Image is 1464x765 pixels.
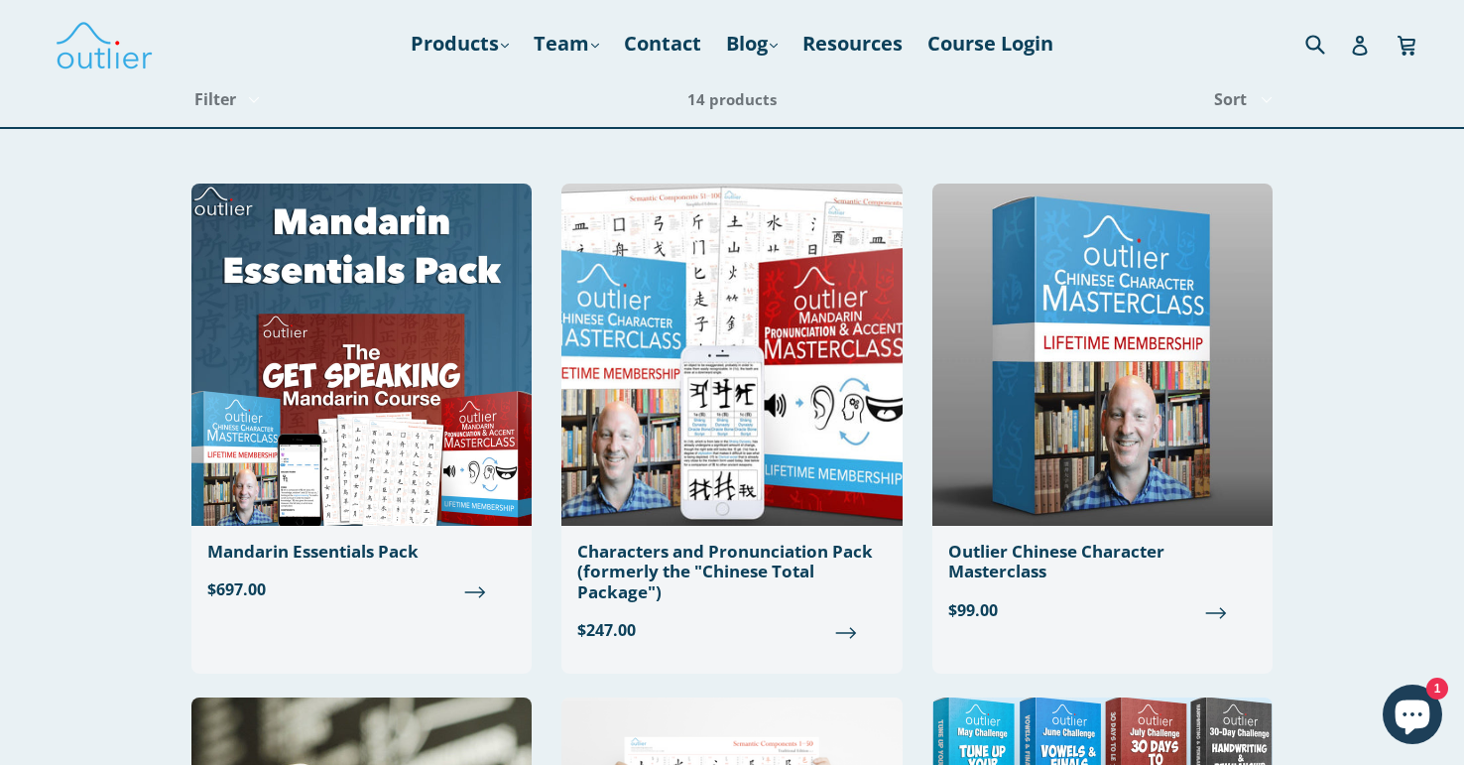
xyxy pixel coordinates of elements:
a: Products [401,26,519,62]
div: Characters and Pronunciation Pack (formerly the "Chinese Total Package") [577,542,886,602]
a: Resources [793,26,913,62]
span: $99.00 [948,598,1257,622]
inbox-online-store-chat: Shopify online store chat [1377,685,1448,749]
span: 14 products [687,89,777,109]
span: $247.00 [577,618,886,642]
div: Mandarin Essentials Pack [207,542,516,562]
a: Characters and Pronunciation Pack (formerly the "Chinese Total Package") $247.00 [561,184,902,658]
a: Contact [614,26,711,62]
a: Outlier Chinese Character Masterclass $99.00 [932,184,1273,638]
a: Team [524,26,609,62]
a: Mandarin Essentials Pack $697.00 [191,184,532,617]
a: Blog [716,26,788,62]
input: Search [1300,23,1355,64]
img: Outlier Linguistics [55,15,154,72]
div: Outlier Chinese Character Masterclass [948,542,1257,582]
img: Outlier Chinese Character Masterclass Outlier Linguistics [932,184,1273,526]
span: $697.00 [207,577,516,601]
img: Mandarin Essentials Pack [191,184,532,526]
img: Chinese Total Package Outlier Linguistics [561,184,902,526]
a: Course Login [917,26,1063,62]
